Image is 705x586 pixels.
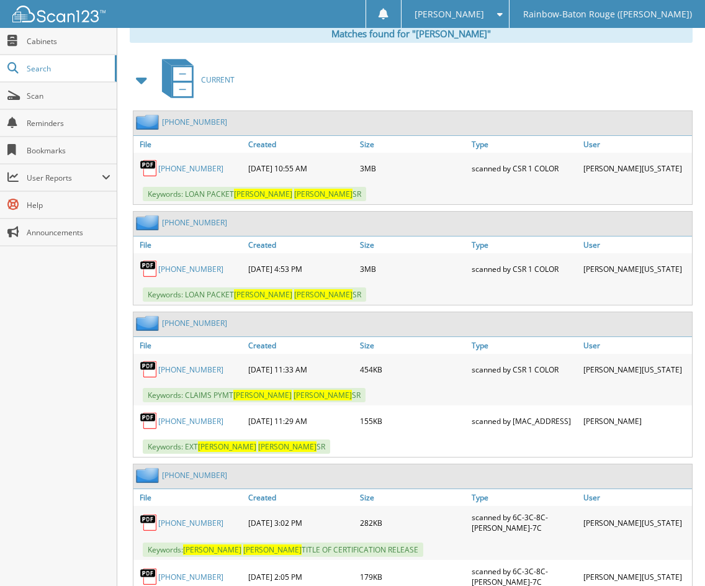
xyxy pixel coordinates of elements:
span: Search [27,63,109,74]
div: [PERSON_NAME][US_STATE] [580,357,692,382]
a: Size [357,136,469,153]
span: Cabinets [27,36,110,47]
img: PDF.png [140,360,158,379]
a: Type [469,136,580,153]
span: Keywords: TITLE OF CERTIFICATION RELEASE [143,543,423,557]
span: Keywords: EXT SR [143,439,330,454]
div: 3MB [357,256,469,281]
div: 282KB [357,509,469,536]
span: [PERSON_NAME] [415,11,484,18]
div: [DATE] 10:55 AM [245,156,357,181]
div: [PERSON_NAME] [580,408,692,433]
span: [PERSON_NAME] [234,289,292,300]
a: Created [245,136,357,153]
img: folder2.png [136,467,162,483]
span: CURRENT [201,74,235,85]
span: Help [27,200,110,210]
img: PDF.png [140,159,158,178]
div: [PERSON_NAME][US_STATE] [580,256,692,281]
span: Keywords: LOAN PACKET SR [143,287,366,302]
span: Rainbow-Baton Rouge ([PERSON_NAME]) [523,11,692,18]
span: [PERSON_NAME] [233,390,292,400]
div: scanned by 6C-3C-8C-[PERSON_NAME]-7C [469,509,580,536]
a: User [580,136,692,153]
div: scanned by CSR 1 COLOR [469,256,580,281]
a: [PHONE_NUMBER] [158,416,223,426]
div: 3MB [357,156,469,181]
div: [PERSON_NAME][US_STATE] [580,156,692,181]
a: [PHONE_NUMBER] [158,264,223,274]
span: Scan [27,91,110,101]
div: scanned by [MAC_ADDRESS] [469,408,580,433]
a: [PHONE_NUMBER] [158,163,223,174]
div: [DATE] 3:02 PM [245,509,357,536]
img: scan123-logo-white.svg [12,6,106,22]
span: Keywords: LOAN PACKET SR [143,187,366,201]
a: Size [357,489,469,506]
a: File [133,237,245,253]
a: [PHONE_NUMBER] [162,117,227,127]
img: PDF.png [140,412,158,430]
a: File [133,136,245,153]
a: File [133,337,245,354]
span: User Reports [27,173,102,183]
img: PDF.png [140,567,158,586]
span: [PERSON_NAME] [294,390,352,400]
div: scanned by CSR 1 COLOR [469,357,580,382]
a: User [580,337,692,354]
a: [PHONE_NUMBER] [158,572,223,582]
div: 155KB [357,408,469,433]
span: [PERSON_NAME] [258,441,317,452]
a: User [580,489,692,506]
span: [PERSON_NAME] [294,189,352,199]
span: Keywords: CLAIMS PYMT SR [143,388,366,402]
img: folder2.png [136,315,162,331]
span: [PERSON_NAME] [243,544,302,555]
div: [DATE] 11:29 AM [245,408,357,433]
a: Type [469,489,580,506]
div: [DATE] 11:33 AM [245,357,357,382]
span: Announcements [27,227,110,238]
span: Reminders [27,118,110,128]
img: PDF.png [140,513,158,532]
a: Created [245,337,357,354]
a: Size [357,337,469,354]
img: folder2.png [136,215,162,230]
div: [DATE] 4:53 PM [245,256,357,281]
a: [PHONE_NUMBER] [162,318,227,328]
a: Type [469,237,580,253]
a: CURRENT [155,55,235,104]
a: Created [245,489,357,506]
span: [PERSON_NAME] [294,289,352,300]
a: File [133,489,245,506]
span: [PERSON_NAME] [234,189,292,199]
div: Matches found for "[PERSON_NAME]" [130,24,693,43]
span: Bookmarks [27,145,110,156]
img: folder2.png [136,114,162,130]
a: [PHONE_NUMBER] [158,364,223,375]
img: PDF.png [140,259,158,278]
div: scanned by CSR 1 COLOR [469,156,580,181]
div: 454KB [357,357,469,382]
a: Created [245,237,357,253]
span: [PERSON_NAME] [198,441,256,452]
a: [PHONE_NUMBER] [158,518,223,528]
a: [PHONE_NUMBER] [162,217,227,228]
a: Type [469,337,580,354]
a: Size [357,237,469,253]
span: [PERSON_NAME] [183,544,241,555]
a: User [580,237,692,253]
div: [PERSON_NAME][US_STATE] [580,509,692,536]
a: [PHONE_NUMBER] [162,470,227,480]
